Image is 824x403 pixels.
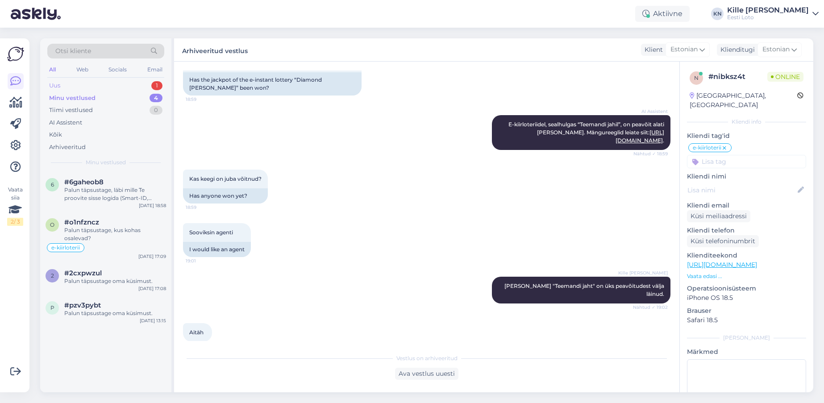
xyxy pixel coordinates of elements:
[727,14,809,21] div: Eesti Loto
[635,6,690,22] div: Aktiivne
[687,284,806,293] p: Operatsioonisüsteem
[64,269,102,277] span: #2cxpwzul
[508,121,666,144] span: E-kiirloteriidel, sealhulgas “Teemandi jahil”, on peavõit alati [PERSON_NAME]. Mängureeglid leiat...
[767,72,803,82] span: Online
[151,81,162,90] div: 1
[687,226,806,235] p: Kliendi telefon
[50,304,54,311] span: p
[64,226,166,242] div: Palun täpsustage, kus kohas osalevad?
[762,45,790,54] span: Estonian
[75,64,90,75] div: Web
[687,293,806,303] p: iPhone OS 18.5
[727,7,819,21] a: Kille [PERSON_NAME]Eesti Loto
[687,235,759,247] div: Küsi telefoninumbrit
[687,347,806,357] p: Märkmed
[64,301,101,309] span: #pzv3pybt
[50,221,54,228] span: o
[687,185,796,195] input: Lisa nimi
[7,218,23,226] div: 2 / 3
[687,261,757,269] a: [URL][DOMAIN_NAME]
[139,202,166,209] div: [DATE] 18:58
[711,8,724,20] div: KN
[670,45,698,54] span: Estonian
[49,118,82,127] div: AI Assistent
[140,317,166,324] div: [DATE] 13:15
[687,306,806,316] p: Brauser
[64,277,166,285] div: Palun täpsustage oma küsimust.
[687,155,806,168] input: Lisa tag
[189,175,262,182] span: Kas keegi on juba võitnud?
[687,272,806,280] p: Vaata edasi ...
[634,108,668,115] span: AI Assistent
[107,64,129,75] div: Socials
[690,91,797,110] div: [GEOGRAPHIC_DATA], [GEOGRAPHIC_DATA]
[138,253,166,260] div: [DATE] 17:09
[708,71,767,82] div: # nibksz4t
[55,46,91,56] span: Otsi kliente
[618,270,668,276] span: Kille [PERSON_NAME]
[150,94,162,103] div: 4
[64,178,104,186] span: #6gaheob8
[182,44,248,56] label: Arhiveeritud vestlus
[687,334,806,342] div: [PERSON_NAME]
[395,368,458,380] div: Ava vestlus uuesti
[687,118,806,126] div: Kliendi info
[633,304,668,311] span: Nähtud ✓ 19:02
[138,285,166,292] div: [DATE] 17:08
[694,75,699,81] span: n
[64,309,166,317] div: Palun täpsustage oma küsimust.
[49,94,96,103] div: Minu vestlused
[64,218,99,226] span: #o1nfzncz
[51,272,54,279] span: 2
[186,258,219,264] span: 19:01
[183,188,268,204] div: Has anyone won yet?
[49,106,93,115] div: Tiimi vestlused
[396,354,458,362] span: Vestlus on arhiveeritud
[49,81,60,90] div: Uus
[47,64,58,75] div: All
[189,329,204,336] span: Aitäh
[641,45,663,54] div: Klient
[633,150,668,157] span: Nähtud ✓ 18:59
[150,106,162,115] div: 0
[146,64,164,75] div: Email
[186,96,219,103] span: 18:59
[717,45,755,54] div: Klienditugi
[687,316,806,325] p: Safari 18.5
[687,172,806,181] p: Kliendi nimi
[49,143,86,152] div: Arhiveeritud
[727,7,809,14] div: Kille [PERSON_NAME]
[49,130,62,139] div: Kõik
[51,245,80,250] span: e-kiirloterii
[687,251,806,260] p: Klienditeekond
[189,229,233,236] span: Sooviksin agenti
[183,242,251,257] div: I would like an agent
[687,201,806,210] p: Kliendi email
[86,158,126,166] span: Minu vestlused
[504,283,666,297] span: [PERSON_NAME] "Teemandi jaht" on üks peavõitudest välja läinud.
[687,210,750,222] div: Küsi meiliaadressi
[7,46,24,62] img: Askly Logo
[64,186,166,202] div: Palun täpsustage, läbi mille Te proovite sisse logida (Smart-ID, Mobiil-ID, ID-kaart)
[7,186,23,226] div: Vaata siia
[51,181,54,188] span: 6
[186,204,219,211] span: 18:59
[183,72,362,96] div: Has the jackpot of the e-instant lottery “Diamond [PERSON_NAME]” been won?
[693,145,721,150] span: e-kiirloterii
[687,131,806,141] p: Kliendi tag'id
